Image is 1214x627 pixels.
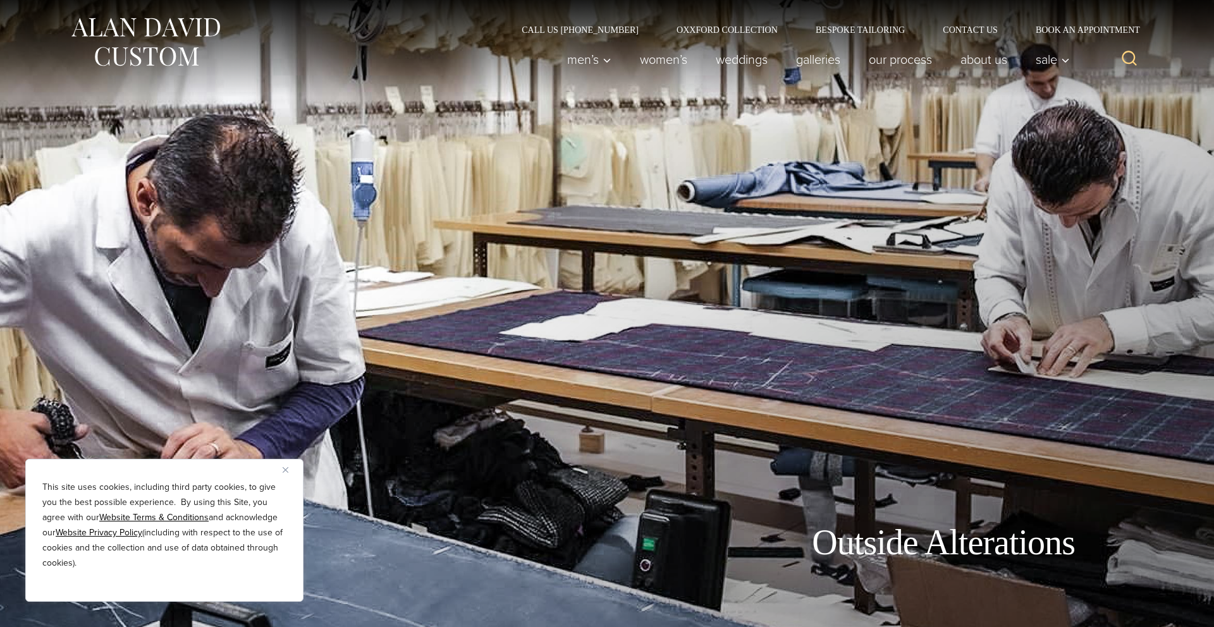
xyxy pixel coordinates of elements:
a: weddings [702,47,782,72]
h1: Outside Alterations [812,521,1075,564]
button: Close [283,462,298,477]
a: Galleries [782,47,855,72]
nav: Primary Navigation [553,47,1077,72]
img: Alan David Custom [70,14,221,70]
nav: Secondary Navigation [503,25,1144,34]
a: About Us [947,47,1022,72]
a: Website Terms & Conditions [99,511,209,524]
a: Website Privacy Policy [56,526,142,539]
p: This site uses cookies, including third party cookies, to give you the best possible experience. ... [42,480,286,571]
button: View Search Form [1114,44,1144,75]
a: Women’s [626,47,702,72]
a: Contact Us [924,25,1017,34]
a: Call Us [PHONE_NUMBER] [503,25,658,34]
a: Our Process [855,47,947,72]
img: Close [283,467,288,473]
span: Men’s [567,53,611,66]
span: Sale [1036,53,1070,66]
a: Bespoke Tailoring [797,25,924,34]
a: Book an Appointment [1017,25,1144,34]
a: Oxxford Collection [658,25,797,34]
